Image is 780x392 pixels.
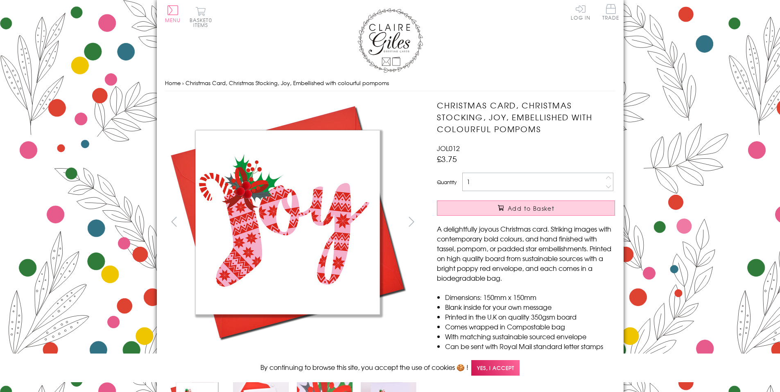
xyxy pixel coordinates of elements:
label: Quantity [437,178,457,186]
a: Home [165,79,181,87]
button: next [402,212,421,231]
li: Printed in the U.K on quality 350gsm board [445,312,615,322]
a: Log In [571,4,590,20]
button: Basket0 items [190,7,212,27]
span: JOL012 [437,143,460,153]
li: Blank inside for your own message [445,302,615,312]
li: Can be sent with Royal Mail standard letter stamps [445,341,615,351]
li: Comes wrapped in Compostable bag [445,322,615,331]
img: Christmas Card, Christmas Stocking, Joy, Embellished with colourful pompoms [421,99,666,345]
span: Add to Basket [508,204,554,212]
h1: Christmas Card, Christmas Stocking, Joy, Embellished with colourful pompoms [437,99,615,135]
li: With matching sustainable sourced envelope [445,331,615,341]
span: Christmas Card, Christmas Stocking, Joy, Embellished with colourful pompoms [185,79,389,87]
span: Menu [165,16,181,24]
span: £3.75 [437,153,457,164]
a: Trade [602,4,619,22]
img: Claire Giles Greetings Cards [357,8,423,73]
button: prev [165,212,183,231]
span: Yes, I accept [471,360,520,376]
button: Add to Basket [437,201,615,216]
nav: breadcrumbs [165,75,615,92]
button: Menu [165,5,181,23]
img: Christmas Card, Christmas Stocking, Joy, Embellished with colourful pompoms [165,99,410,345]
span: Trade [602,4,619,20]
span: 0 items [193,16,212,29]
li: Dimensions: 150mm x 150mm [445,292,615,302]
span: › [182,79,184,87]
p: A delightfully joyous Christmas card. Striking images with contemporary bold colours, and hand fi... [437,224,615,283]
